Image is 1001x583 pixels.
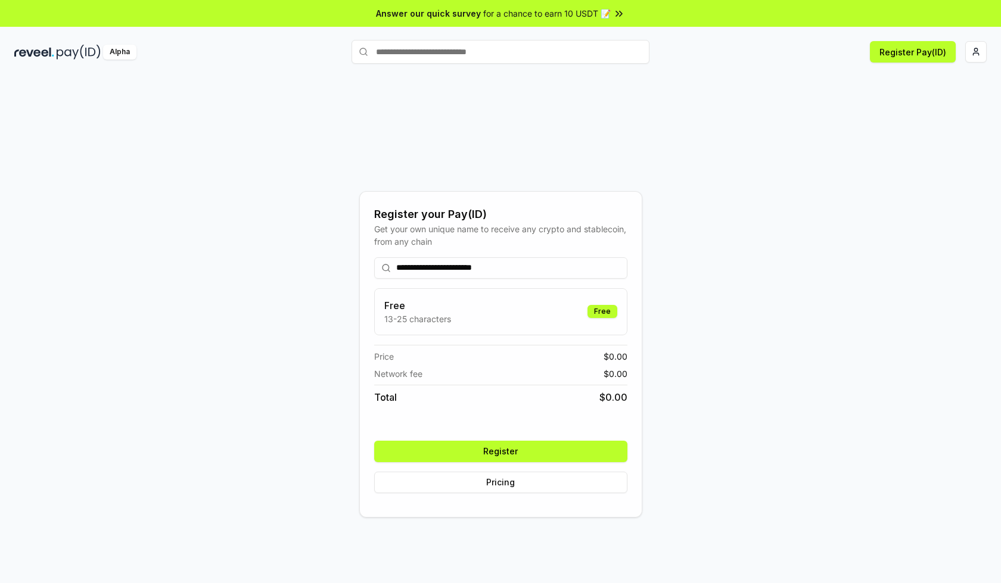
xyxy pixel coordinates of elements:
span: $ 0.00 [604,367,627,380]
span: Total [374,390,397,404]
div: Get your own unique name to receive any crypto and stablecoin, from any chain [374,223,627,248]
div: Register your Pay(ID) [374,206,627,223]
h3: Free [384,298,451,313]
span: $ 0.00 [604,350,627,363]
span: Network fee [374,367,422,380]
button: Register Pay(ID) [870,41,956,63]
img: reveel_dark [14,45,54,60]
div: Free [587,305,617,318]
span: Price [374,350,394,363]
span: Answer our quick survey [376,7,481,20]
span: $ 0.00 [599,390,627,404]
div: Alpha [103,45,136,60]
img: pay_id [57,45,101,60]
button: Register [374,441,627,462]
button: Pricing [374,472,627,493]
p: 13-25 characters [384,313,451,325]
span: for a chance to earn 10 USDT 📝 [483,7,611,20]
